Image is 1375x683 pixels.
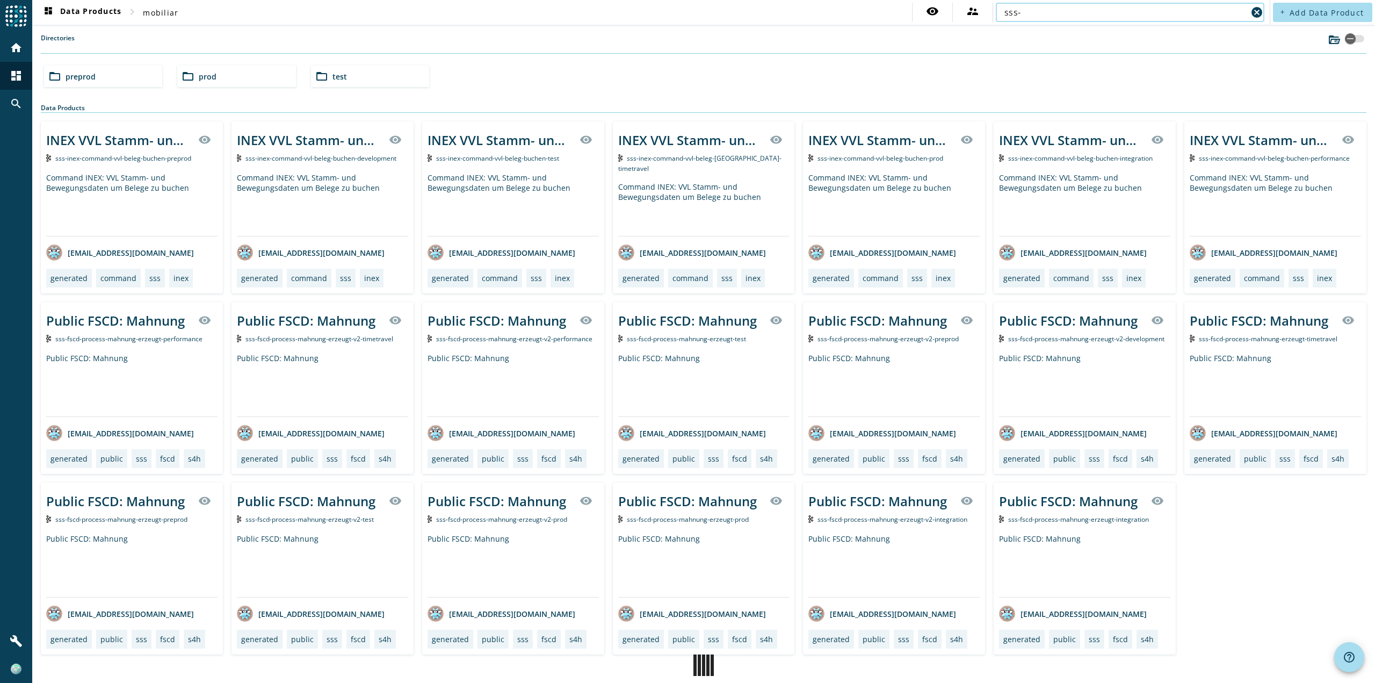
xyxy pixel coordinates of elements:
div: public [1053,634,1076,644]
div: Public FSCD: Mahnung [428,534,599,597]
img: avatar [808,606,824,622]
div: sss [327,634,338,644]
div: generated [50,454,88,464]
span: mobiliar [143,8,178,18]
div: s4h [188,454,201,464]
span: Kafka Topic: sss-fscd-process-mahnung-erzeugt-v2-prod [436,515,567,524]
label: Directories [41,33,75,53]
img: Kafka Topic: sss-fscd-process-mahnung-erzeugt-v2-timetravel [237,335,242,342]
div: s4h [569,454,582,464]
div: generated [623,454,660,464]
div: Command INEX: VVL Stamm- und Bewegungsdaten um Belege zu buchen [237,172,408,236]
div: sss [911,273,923,283]
div: generated [1003,454,1040,464]
mat-icon: visibility [580,494,592,507]
div: Public FSCD: Mahnung [999,353,1170,416]
div: fscd [160,634,175,644]
mat-icon: visibility [960,494,973,507]
div: Public FSCD: Mahnung [46,492,185,510]
div: Public FSCD: Mahnung [46,353,218,416]
mat-icon: visibility [1151,133,1164,146]
mat-icon: help_outline [1343,651,1356,664]
div: Public FSCD: Mahnung [428,312,566,329]
div: [EMAIL_ADDRESS][DOMAIN_NAME] [428,606,575,622]
div: s4h [569,634,582,644]
div: public [100,634,123,644]
div: [EMAIL_ADDRESS][DOMAIN_NAME] [46,425,194,441]
img: Kafka Topic: sss-fscd-process-mahnung-erzeugt-v2-development [999,335,1004,342]
mat-icon: visibility [1342,133,1355,146]
div: fscd [922,454,937,464]
div: Public FSCD: Mahnung [808,492,947,510]
div: generated [1003,273,1040,283]
img: avatar [237,425,253,441]
div: command [863,273,899,283]
span: prod [199,71,216,82]
span: Kafka Topic: sss-inex-command-vvl-beleg-buchen-prod [817,154,943,163]
img: 8c619eb9329a554c61e0932d2adf4b52 [11,664,21,674]
span: preprod [66,71,96,82]
span: Kafka Topic: sss-fscd-process-mahnung-erzeugt-timetravel [1199,334,1337,343]
div: Public FSCD: Mahnung [428,492,566,510]
div: INEX VVL Stamm- und Bewegungsdaten [1190,131,1335,149]
img: Kafka Topic: sss-inex-command-vvl-beleg-buchen-performance [1190,154,1195,162]
div: public [1244,454,1267,464]
div: fscd [1113,454,1128,464]
span: Kafka Topic: sss-fscd-process-mahnung-erzeugt-v2-test [245,515,374,524]
img: Kafka Topic: sss-fscd-process-mahnung-erzeugt-prod [618,515,623,523]
span: Kafka Topic: sss-fscd-process-mahnung-erzeugt-v2-development [1008,334,1164,343]
div: command [482,273,518,283]
button: Clear [1249,5,1264,20]
div: sss [1293,273,1304,283]
mat-icon: home [10,41,23,54]
mat-icon: visibility [198,314,211,327]
div: [EMAIL_ADDRESS][DOMAIN_NAME] [808,245,956,261]
mat-icon: visibility [389,314,402,327]
div: generated [1003,634,1040,644]
div: sss [708,634,719,644]
div: [EMAIL_ADDRESS][DOMAIN_NAME] [1190,425,1337,441]
div: command [291,273,327,283]
div: fscd [351,634,366,644]
div: sss [1279,454,1291,464]
button: mobiliar [139,3,183,22]
div: sss [708,454,719,464]
div: s4h [950,454,963,464]
span: Kafka Topic: sss-fscd-process-mahnung-erzeugt-prod [627,515,749,524]
img: Kafka Topic: sss-fscd-process-mahnung-erzeugt-v2-integration [808,515,813,523]
div: inex [364,273,379,283]
img: avatar [428,245,444,261]
div: [EMAIL_ADDRESS][DOMAIN_NAME] [428,245,575,261]
div: sss [1089,454,1100,464]
mat-icon: visibility [198,133,211,146]
img: avatar [999,606,1015,622]
div: sss [340,273,351,283]
span: Kafka Topic: sss-fscd-process-mahnung-erzeugt-integration [1008,515,1149,524]
span: Kafka Topic: sss-fscd-process-mahnung-erzeugt-v2-performance [436,334,592,343]
div: sss [898,634,909,644]
div: Public FSCD: Mahnung [808,312,947,329]
div: inex [1126,273,1141,283]
div: Command INEX: VVL Stamm- und Bewegungsdaten um Belege zu buchen [46,172,218,236]
img: Kafka Topic: sss-inex-command-vvl-beleg-buchen-test [428,154,432,162]
mat-icon: visibility [1151,314,1164,327]
div: [EMAIL_ADDRESS][DOMAIN_NAME] [999,606,1147,622]
img: avatar [999,245,1015,261]
div: [EMAIL_ADDRESS][DOMAIN_NAME] [1190,245,1337,261]
div: Command INEX: VVL Stamm- und Bewegungsdaten um Belege zu buchen [1190,172,1361,236]
div: sss [136,454,147,464]
mat-icon: visibility [960,314,973,327]
div: s4h [379,634,392,644]
div: public [482,634,504,644]
div: Public FSCD: Mahnung [808,353,980,416]
span: Kafka Topic: sss-fscd-process-mahnung-erzeugt-test [627,334,746,343]
img: avatar [808,425,824,441]
div: command [1244,273,1280,283]
mat-icon: add [1279,9,1285,15]
div: Command INEX: VVL Stamm- und Bewegungsdaten um Belege zu buchen [618,182,790,236]
mat-icon: visibility [770,314,783,327]
img: avatar [46,245,62,261]
div: INEX VVL Stamm- und Bewegungsdaten [808,131,954,149]
img: avatar [46,606,62,622]
div: [EMAIL_ADDRESS][DOMAIN_NAME] [46,245,194,261]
